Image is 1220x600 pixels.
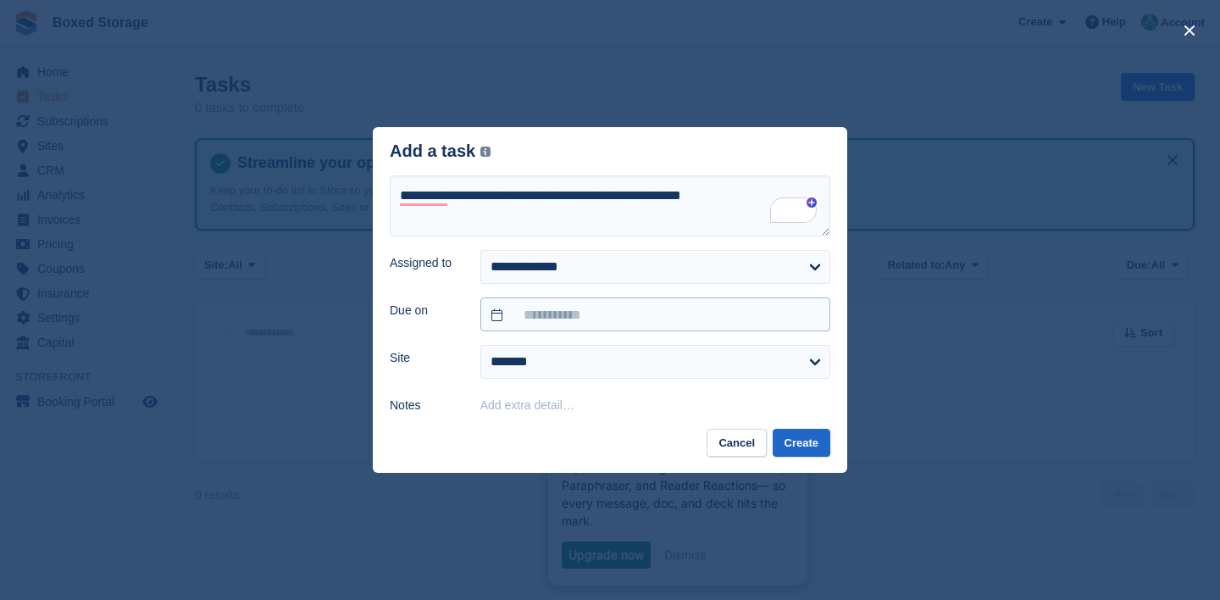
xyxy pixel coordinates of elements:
button: Add extra detail… [480,398,574,412]
label: Notes [390,397,460,414]
a: Dismiss [125,317,167,331]
textarea: To enrich screen reader interactions, please activate Accessibility in Grammarly extension settings [390,175,830,236]
label: Due on [390,302,460,319]
div: Add a task [390,142,491,161]
img: icon-info-grey-7440780725fd019a000dd9b08b2336e03edf1995a4989e88bcd33f0948082b44.svg [480,147,491,157]
button: Create [773,429,830,457]
button: Cancel [707,429,767,457]
h3: When you want to hit the mark, start with Grammarly [23,153,255,193]
img: close_x_white.png [247,15,253,23]
a: Upgrade now [30,317,105,331]
button: close [1176,17,1203,44]
label: Assigned to [390,254,460,272]
p: Upgrade to Grammarly Pro for 24/7 support from AI agents like Proofreader, Paraphraser, and Reade... [23,210,255,299]
label: Site [390,349,460,367]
